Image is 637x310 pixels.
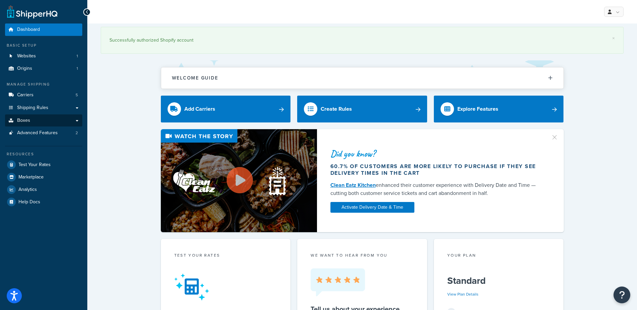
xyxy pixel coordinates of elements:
[174,252,277,260] div: Test your rates
[5,89,82,101] li: Carriers
[5,89,82,101] a: Carriers5
[161,129,317,232] img: Video thumbnail
[109,36,615,45] div: Successfully authorized Shopify account
[447,252,550,260] div: Your Plan
[613,287,630,303] button: Open Resource Center
[447,275,550,286] h5: Standard
[172,75,218,81] h2: Welcome Guide
[17,53,36,59] span: Websites
[5,151,82,157] div: Resources
[5,62,82,75] a: Origins1
[76,92,78,98] span: 5
[5,196,82,208] a: Help Docs
[5,114,82,127] a: Boxes
[77,53,78,59] span: 1
[330,149,543,158] div: Did you know?
[18,162,51,168] span: Test Your Rates
[457,104,498,114] div: Explore Features
[297,96,427,122] a: Create Rules
[330,202,414,213] a: Activate Delivery Date & Time
[612,36,615,41] a: ×
[5,62,82,75] li: Origins
[330,181,543,197] div: enhanced their customer experience with Delivery Date and Time — cutting both customer service ti...
[447,291,479,297] a: View Plan Details
[17,66,32,71] span: Origins
[161,96,291,122] a: Add Carriers
[17,105,48,111] span: Shipping Rules
[5,23,82,36] a: Dashboard
[18,187,37,193] span: Analytics
[184,104,215,114] div: Add Carriers
[18,199,40,205] span: Help Docs
[5,171,82,183] a: Marketplace
[321,104,352,114] div: Create Rules
[330,181,376,189] a: Clean Eatz Kitchen
[5,102,82,114] a: Shipping Rules
[5,127,82,139] a: Advanced Features2
[18,174,44,180] span: Marketplace
[17,130,58,136] span: Advanced Features
[17,92,34,98] span: Carriers
[5,159,82,171] a: Test Your Rates
[77,66,78,71] span: 1
[330,163,543,176] div: 60.7% of customers are more likely to purchase if they see delivery times in the cart
[5,82,82,87] div: Manage Shipping
[161,67,563,89] button: Welcome Guide
[17,118,30,123] span: Boxes
[5,50,82,62] li: Websites
[311,252,414,258] p: we want to hear from you
[17,27,40,33] span: Dashboard
[5,50,82,62] a: Websites1
[5,127,82,139] li: Advanced Features
[76,130,78,136] span: 2
[5,184,82,196] a: Analytics
[434,96,564,122] a: Explore Features
[5,43,82,48] div: Basic Setup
